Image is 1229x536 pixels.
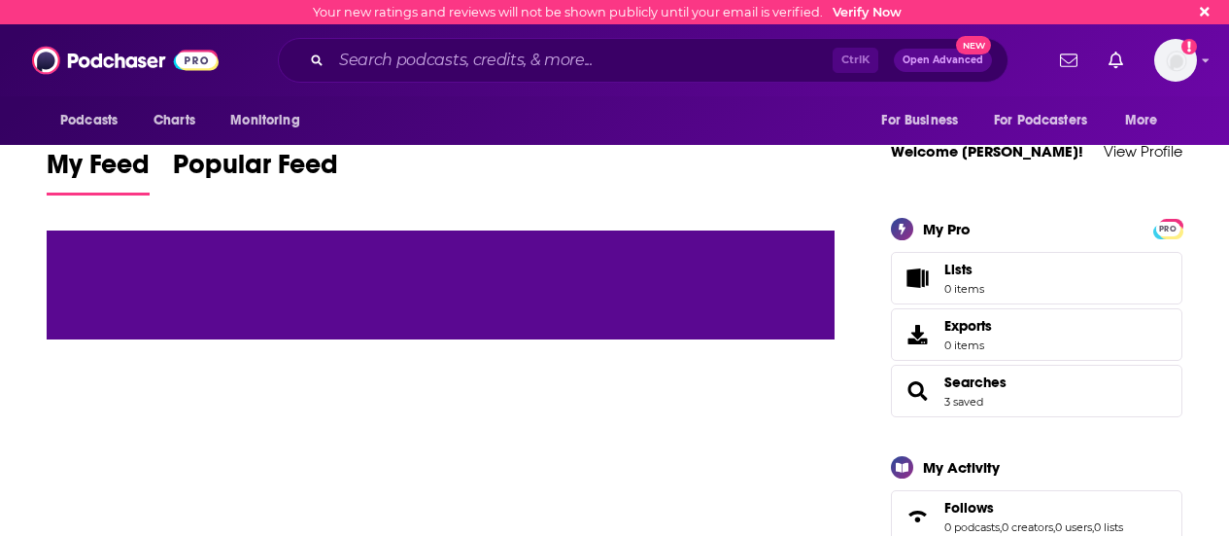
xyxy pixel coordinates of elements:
button: Show profile menu [1154,39,1197,82]
span: Lists [898,265,937,292]
span: , [1092,520,1094,534]
span: More [1125,107,1158,134]
button: open menu [981,102,1115,139]
a: Show notifications dropdown [1052,44,1085,77]
span: Charts [154,107,195,134]
button: open menu [868,102,982,139]
span: Follows [944,499,994,517]
div: My Activity [923,458,1000,477]
a: Lists [891,252,1182,304]
button: open menu [217,102,324,139]
div: Your new ratings and reviews will not be shown publicly until your email is verified. [313,5,902,19]
span: Popular Feed [173,148,338,193]
span: Exports [898,321,937,348]
a: Verify Now [833,5,902,19]
span: PRO [1156,222,1179,236]
a: 0 users [1055,520,1092,534]
span: 0 items [944,282,984,296]
a: Searches [898,377,937,405]
span: For Podcasters [994,107,1087,134]
span: Lists [944,261,973,278]
span: Open Advanced [903,55,983,65]
a: 3 saved [944,395,983,409]
span: , [1000,520,1002,534]
span: Ctrl K [833,48,878,73]
span: Logged in as ahusic2015 [1154,39,1197,82]
a: Searches [944,374,1007,391]
a: Follows [898,503,937,530]
a: 0 creators [1002,520,1053,534]
a: Popular Feed [173,148,338,196]
svg: Email not verified [1181,39,1197,54]
a: 0 lists [1094,520,1123,534]
a: View Profile [1104,142,1182,161]
span: My Feed [47,148,150,193]
span: Searches [891,365,1182,417]
input: Search podcasts, credits, & more... [331,45,833,76]
img: User Profile [1154,39,1197,82]
span: Lists [944,261,984,278]
a: Welcome [PERSON_NAME]! [891,142,1083,161]
span: Monitoring [230,107,299,134]
div: My Pro [923,220,971,238]
span: 0 items [944,339,992,352]
button: open menu [1111,102,1182,139]
a: Exports [891,308,1182,361]
span: Exports [944,317,992,335]
span: , [1053,520,1055,534]
a: Charts [141,102,207,139]
span: New [956,36,991,54]
a: Follows [944,499,1123,517]
a: PRO [1156,220,1179,234]
img: Podchaser - Follow, Share and Rate Podcasts [32,42,219,79]
span: For Business [881,107,958,134]
button: open menu [47,102,143,139]
a: My Feed [47,148,150,196]
a: 0 podcasts [944,520,1000,534]
a: Show notifications dropdown [1101,44,1131,77]
div: Search podcasts, credits, & more... [278,38,1008,83]
button: Open AdvancedNew [894,49,992,72]
span: Podcasts [60,107,118,134]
